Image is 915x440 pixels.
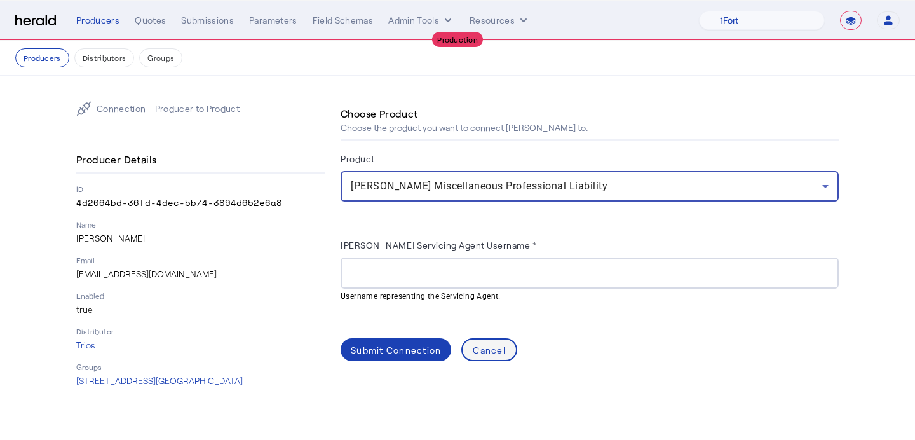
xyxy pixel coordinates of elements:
button: internal dropdown menu [388,14,454,27]
button: Distributors [74,48,135,67]
button: Producers [15,48,69,67]
div: Quotes [135,14,166,27]
h4: Producer Details [76,152,161,167]
button: Resources dropdown menu [470,14,530,27]
label: [PERSON_NAME] Servicing Agent Username * [341,240,536,251]
p: Distributor [76,326,325,336]
label: Product [341,153,375,164]
p: ID [76,184,325,194]
div: Field Schemas [313,14,374,27]
p: Groups [76,362,325,372]
p: 4d2064bd-36fd-4dec-bb74-3894d652e6a8 [76,196,325,209]
p: Choose the product you want to connect [PERSON_NAME] to. [341,121,588,134]
mat-hint: Username representing the Servicing Agent. [341,289,831,303]
button: Groups [139,48,182,67]
p: Trios [76,339,325,352]
p: Enabled [76,291,325,301]
div: Parameters [249,14,297,27]
div: Submissions [181,14,234,27]
p: Connection - Producer to Product [97,102,240,115]
button: Submit Connection [341,338,451,361]
p: [EMAIL_ADDRESS][DOMAIN_NAME] [76,268,325,280]
p: Name [76,219,325,230]
img: Herald Logo [15,15,56,27]
div: Producers [76,14,119,27]
h4: Choose Product [341,106,418,121]
div: Submit Connection [351,343,441,357]
div: Cancel [473,343,506,357]
p: Email [76,255,325,265]
span: [PERSON_NAME] Miscellaneous Professional Liability [351,180,607,192]
button: Cancel [461,338,517,361]
span: [STREET_ADDRESS] [GEOGRAPHIC_DATA] [76,375,243,386]
p: [PERSON_NAME] [76,232,325,245]
p: true [76,303,325,316]
div: Production [432,32,483,47]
